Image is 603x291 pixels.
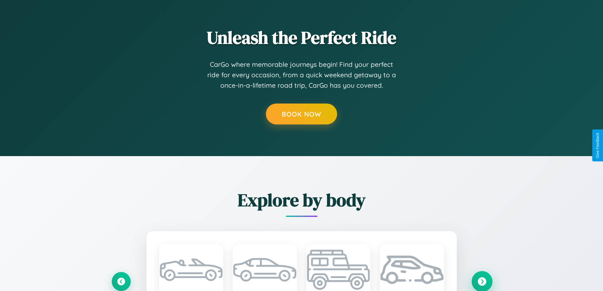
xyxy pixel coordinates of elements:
[595,133,600,158] div: Give Feedback
[112,188,492,212] h2: Explore by body
[266,104,337,124] button: Book Now
[207,59,397,91] p: CarGo where memorable journeys begin! Find your perfect ride for every occasion, from a quick wee...
[112,25,492,50] h2: Unleash the Perfect Ride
